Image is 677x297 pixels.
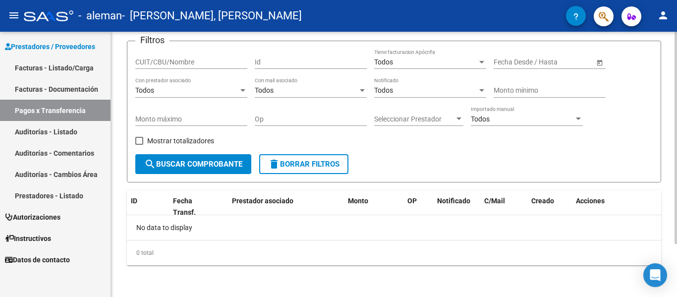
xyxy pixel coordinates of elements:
[471,115,490,123] span: Todos
[374,86,393,94] span: Todos
[5,212,60,223] span: Autorizaciones
[374,115,454,123] span: Seleccionar Prestador
[127,190,169,223] datatable-header-cell: ID
[576,197,605,205] span: Acciones
[135,86,154,94] span: Todos
[127,215,661,240] div: No data to display
[437,197,470,205] span: Notificado
[572,190,661,223] datatable-header-cell: Acciones
[484,197,505,205] span: C/Mail
[5,41,95,52] span: Prestadores / Proveedores
[533,58,581,66] input: End date
[228,190,344,223] datatable-header-cell: Prestador asociado
[480,190,527,223] datatable-header-cell: C/Mail
[531,197,554,205] span: Creado
[255,86,274,94] span: Todos
[5,233,51,244] span: Instructivos
[268,160,339,169] span: Borrar Filtros
[173,197,196,216] span: Fecha Transf.
[144,158,156,170] mat-icon: search
[78,5,122,27] span: - aleman
[594,57,605,67] button: Open calendar
[135,154,251,174] button: Buscar Comprobante
[135,33,169,47] h3: Filtros
[344,190,403,223] datatable-header-cell: Monto
[147,135,214,147] span: Mostrar totalizadores
[131,197,137,205] span: ID
[232,197,293,205] span: Prestador asociado
[527,190,572,223] datatable-header-cell: Creado
[433,190,480,223] datatable-header-cell: Notificado
[144,160,242,169] span: Buscar Comprobante
[494,58,524,66] input: Start date
[127,240,661,265] div: 0 total
[657,9,669,21] mat-icon: person
[407,197,417,205] span: OP
[8,9,20,21] mat-icon: menu
[122,5,302,27] span: - [PERSON_NAME], [PERSON_NAME]
[259,154,348,174] button: Borrar Filtros
[348,197,368,205] span: Monto
[169,190,214,223] datatable-header-cell: Fecha Transf.
[403,190,433,223] datatable-header-cell: OP
[268,158,280,170] mat-icon: delete
[5,254,70,265] span: Datos de contacto
[643,263,667,287] div: Open Intercom Messenger
[374,58,393,66] span: Todos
